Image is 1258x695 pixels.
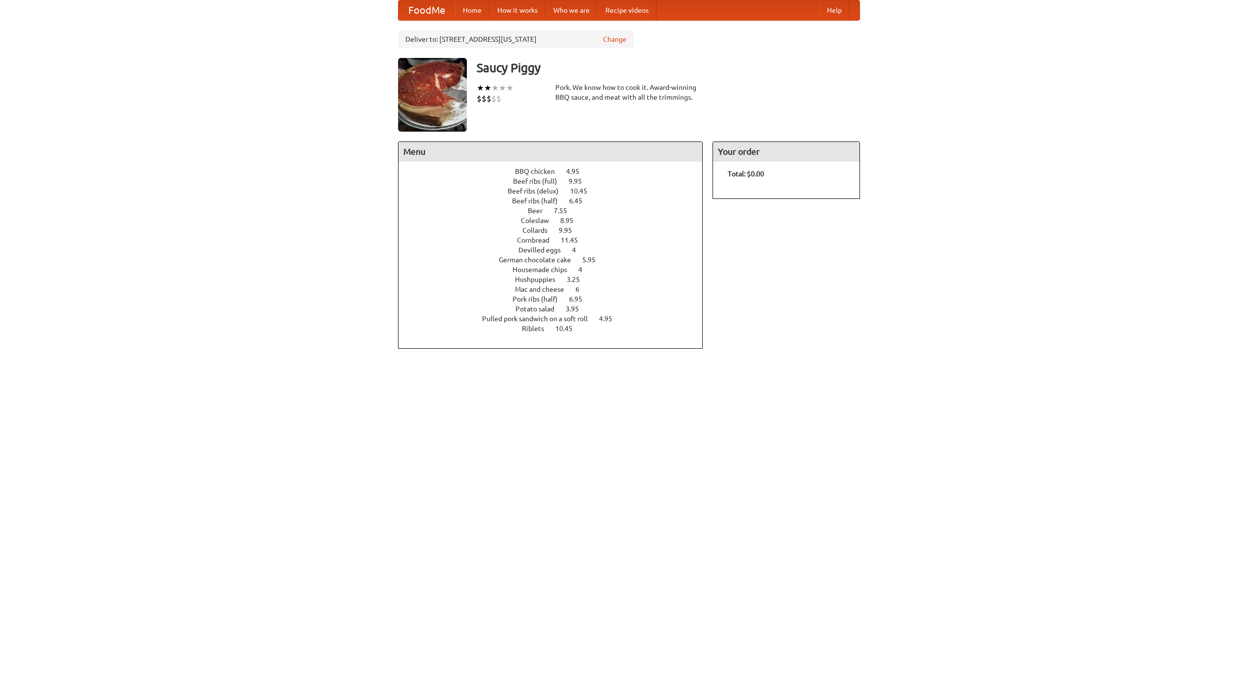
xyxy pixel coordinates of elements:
span: 4.95 [599,315,622,323]
div: Deliver to: [STREET_ADDRESS][US_STATE] [398,30,634,48]
span: 3.95 [566,305,589,313]
li: $ [491,93,496,104]
a: Beef ribs (half) 6.45 [512,197,600,205]
b: Total: $0.00 [728,170,764,178]
span: Housemade chips [513,266,577,274]
span: 4 [572,246,586,254]
a: Devilled eggs 4 [518,246,594,254]
span: Collards [522,226,557,234]
a: Housemade chips 4 [513,266,600,274]
li: ★ [506,83,514,93]
span: 8.95 [560,217,583,224]
span: 3.25 [567,276,590,283]
li: $ [496,93,501,104]
a: Pulled pork sandwich on a soft roll 4.95 [482,315,630,323]
span: 10.45 [555,325,582,333]
span: 7.55 [554,207,577,215]
span: 10.45 [570,187,597,195]
a: Home [455,0,489,20]
span: 6.95 [569,295,592,303]
span: Coleslaw [521,217,559,224]
a: Change [603,34,627,44]
li: ★ [477,83,484,93]
span: 9.95 [559,226,582,234]
span: 6.45 [569,197,592,205]
a: Who we are [545,0,598,20]
a: FoodMe [399,0,455,20]
span: 4.95 [566,167,589,175]
li: $ [486,93,491,104]
a: Beer 7.55 [528,207,585,215]
span: Riblets [522,325,554,333]
a: Coleslaw 8.95 [521,217,592,224]
span: Beef ribs (full) [513,177,567,185]
h3: Saucy Piggy [477,58,860,78]
span: Beef ribs (delux) [508,187,569,195]
span: BBQ chicken [515,167,565,175]
span: Mac and cheese [515,285,574,293]
a: Hushpuppies 3.25 [515,276,598,283]
span: 11.45 [561,236,588,244]
span: 9.95 [569,177,592,185]
a: How it works [489,0,545,20]
h4: Your order [713,142,859,162]
li: $ [477,93,482,104]
span: 6 [575,285,589,293]
a: Collards 9.95 [522,226,590,234]
span: 4 [578,266,592,274]
span: Devilled eggs [518,246,571,254]
div: Pork. We know how to cook it. Award-winning BBQ sauce, and meat with all the trimmings. [555,83,703,102]
span: Pulled pork sandwich on a soft roll [482,315,598,323]
span: Potato salad [515,305,564,313]
h4: Menu [399,142,702,162]
li: ★ [484,83,491,93]
a: Mac and cheese 6 [515,285,598,293]
span: Beer [528,207,552,215]
span: 5.95 [582,256,605,264]
a: Beef ribs (full) 9.95 [513,177,600,185]
a: German chocolate cake 5.95 [499,256,614,264]
span: German chocolate cake [499,256,581,264]
li: ★ [499,83,506,93]
span: Beef ribs (half) [512,197,568,205]
img: angular.jpg [398,58,467,132]
a: Potato salad 3.95 [515,305,597,313]
span: Hushpuppies [515,276,565,283]
span: Pork ribs (half) [513,295,568,303]
a: Help [819,0,850,20]
a: Riblets 10.45 [522,325,591,333]
a: Cornbread 11.45 [517,236,596,244]
a: Recipe videos [598,0,657,20]
a: BBQ chicken 4.95 [515,167,598,175]
span: Cornbread [517,236,559,244]
a: Beef ribs (delux) 10.45 [508,187,605,195]
li: $ [482,93,486,104]
a: Pork ribs (half) 6.95 [513,295,600,303]
li: ★ [491,83,499,93]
